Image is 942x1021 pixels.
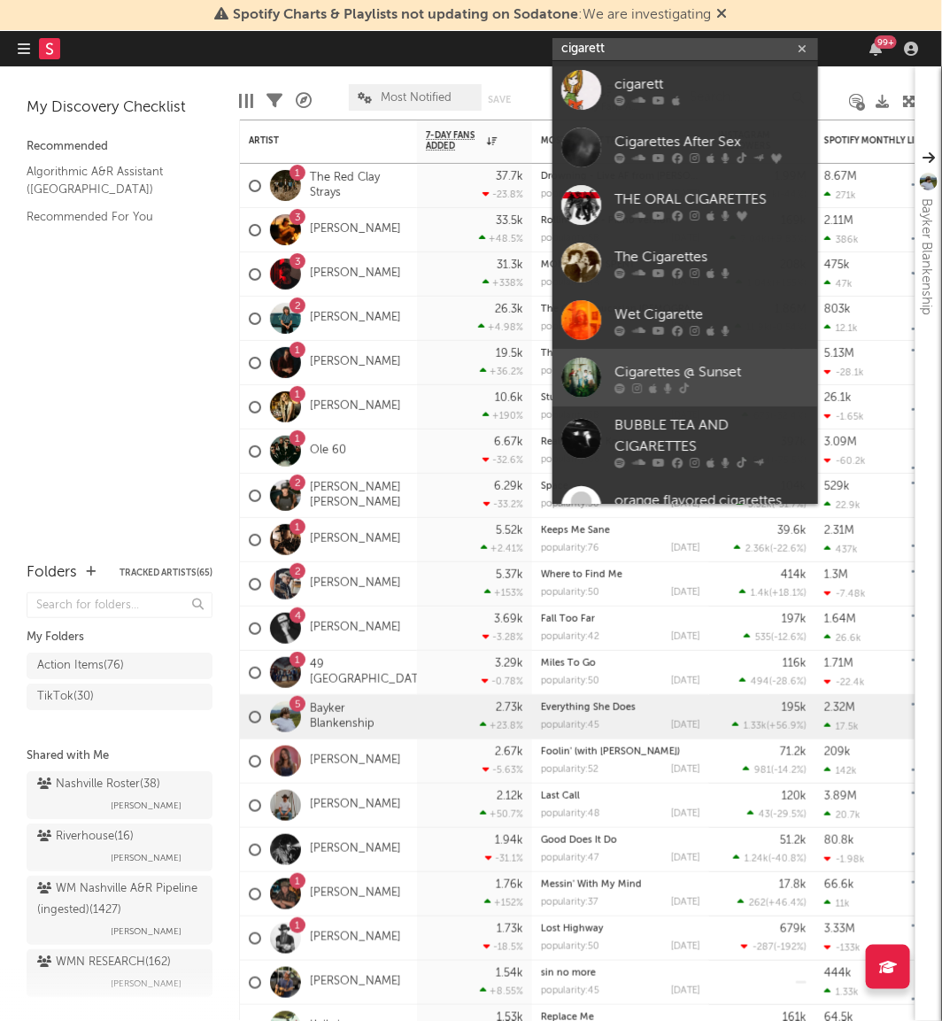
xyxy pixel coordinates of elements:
[824,721,859,732] div: 17.5k
[296,75,312,127] div: A&R Pipeline
[541,570,622,580] a: Where to Find Me
[782,791,807,802] div: 120k
[552,477,818,535] a: orange flavored cigarettes
[782,614,807,625] div: 197k
[541,792,700,801] div: Last Call
[310,842,401,857] a: [PERSON_NAME]
[824,898,850,909] div: 11k
[552,234,818,291] a: The Cigarettes
[541,615,700,624] div: Fall Too Far
[744,631,807,643] div: ( )
[824,746,851,758] div: 209k
[824,986,859,998] div: 1.33k
[671,809,700,819] div: [DATE]
[27,162,195,198] a: Algorithmic A&R Assistant ([GEOGRAPHIC_DATA])
[751,677,769,687] span: 494
[27,824,212,871] a: Riverhouse(16)[PERSON_NAME]
[541,588,599,598] div: popularity: 50
[541,526,610,536] a: Keeps Me Sane
[310,886,401,901] a: [PERSON_NAME]
[27,207,195,227] a: Recommended For You
[310,311,401,326] a: [PERSON_NAME]
[310,621,401,636] a: [PERSON_NAME]
[478,321,523,333] div: +4.98 %
[37,686,94,708] div: TikTok ( 30 )
[541,172,734,182] a: Drowning - Live AF from [PERSON_NAME]
[541,260,700,270] div: MONEY WELL SPENT
[479,233,523,244] div: +48.5 %
[541,437,632,447] a: Really Wanna Know
[541,349,700,359] div: Through a Screen
[310,931,401,946] a: [PERSON_NAME]
[780,924,807,935] div: 679k
[717,8,728,22] span: Dismiss
[541,499,599,509] div: popularity: 56
[541,234,599,244] div: popularity: 58
[496,171,523,182] div: 37.7k
[541,190,599,199] div: popularity: 39
[779,879,807,891] div: 17.8k
[741,941,807,953] div: ( )
[27,653,212,679] a: Action Items(76)
[753,943,774,953] span: -287
[496,348,523,360] div: 19.5k
[496,215,523,227] div: 33.5k
[541,437,700,447] div: Really Wanna Know
[541,765,598,775] div: popularity: 52
[541,659,700,669] div: Miles To Go
[751,589,769,599] span: 1.4k
[824,411,864,422] div: -1.65k
[541,615,595,624] a: Fall Too Far
[480,808,523,820] div: +50.7 %
[541,809,600,819] div: popularity: 48
[496,702,523,714] div: 2.73k
[824,392,852,404] div: 26.1k
[552,291,818,349] a: Wet Cigarette
[671,854,700,863] div: [DATE]
[541,393,700,403] div: Stuck Missin' You
[496,879,523,891] div: 1.76k
[310,798,401,813] a: [PERSON_NAME]
[824,765,857,777] div: 142k
[541,322,598,332] div: popularity: 52
[552,61,818,119] a: cigarett
[824,190,856,201] div: 271k
[671,765,700,775] div: [DATE]
[111,795,181,816] span: [PERSON_NAME]
[541,632,599,642] div: popularity: 42
[824,677,865,688] div: -22.4k
[483,189,523,200] div: -23.8 %
[541,942,599,952] div: popularity: 50
[614,362,809,383] div: Cigarettes @ Sunset
[824,942,861,954] div: -133k
[773,545,804,554] span: -22.6 %
[552,176,818,234] a: THE ORAL CIGARETTES
[824,924,855,935] div: 3.33M
[771,855,804,864] span: -40.8 %
[744,722,767,731] span: 1.33k
[777,525,807,537] div: 39.6k
[824,499,861,511] div: 22.9k
[541,659,596,669] a: Miles To Go
[27,562,77,584] div: Folders
[745,855,768,864] span: 1.24k
[27,627,212,648] div: My Folders
[737,897,807,909] div: ( )
[541,836,700,846] div: Good Does It Do
[481,543,523,554] div: +2.41 %
[780,746,807,758] div: 71.2k
[495,746,523,758] div: 2.67k
[266,75,282,127] div: Filters
[824,809,861,821] div: 20.7k
[480,720,523,731] div: +23.8 %
[541,924,700,934] div: Lost Highway
[239,75,253,127] div: Edit Columns
[614,305,809,326] div: Wet Cigarette
[496,525,523,537] div: 5.52k
[310,171,408,201] a: The Red Clay Strays
[734,543,807,554] div: ( )
[541,135,674,146] div: Most Recent Track
[27,592,212,618] input: Search for folders...
[780,835,807,847] div: 51.2k
[541,526,700,536] div: Keeps Me Sane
